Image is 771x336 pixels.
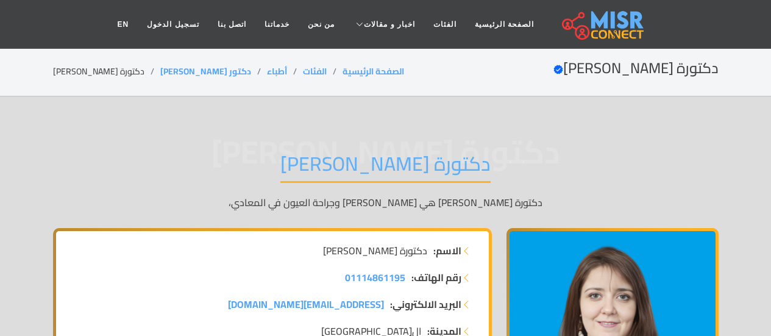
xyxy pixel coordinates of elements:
[345,270,405,285] a: 01114861195
[208,13,255,36] a: اتصل بنا
[303,63,327,79] a: الفئات
[553,60,719,77] h2: دكتورة [PERSON_NAME]
[553,65,563,74] svg: Verified account
[160,63,251,79] a: دكتور [PERSON_NAME]
[53,65,160,78] li: دكتورة [PERSON_NAME]
[424,13,466,36] a: الفئات
[344,13,424,36] a: اخبار و مقالات
[108,13,138,36] a: EN
[53,195,719,210] p: دكتورة [PERSON_NAME] هي [PERSON_NAME] وجراحة العيون في المعادي،
[299,13,344,36] a: من نحن
[390,297,461,312] strong: البريد الالكتروني:
[267,63,287,79] a: أطباء
[228,297,384,312] a: [EMAIL_ADDRESS][DOMAIN_NAME]
[364,19,415,30] span: اخبار و مقالات
[228,295,384,313] span: [EMAIL_ADDRESS][DOMAIN_NAME]
[255,13,299,36] a: خدماتنا
[466,13,543,36] a: الصفحة الرئيسية
[323,243,427,258] span: دكتورة [PERSON_NAME]
[343,63,404,79] a: الصفحة الرئيسية
[411,270,461,285] strong: رقم الهاتف:
[138,13,208,36] a: تسجيل الدخول
[280,152,491,183] h1: دكتورة [PERSON_NAME]
[345,268,405,287] span: 01114861195
[562,9,644,40] img: main.misr_connect
[433,243,461,258] strong: الاسم:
